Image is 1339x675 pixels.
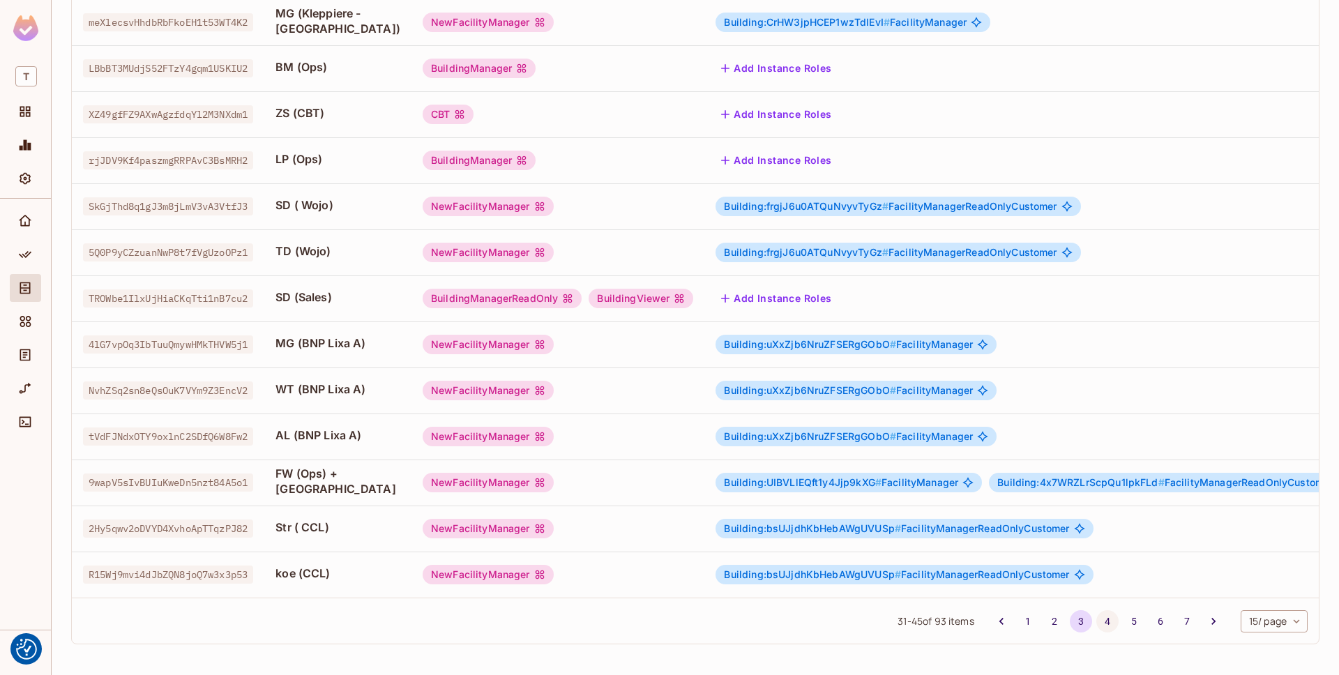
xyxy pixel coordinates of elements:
[423,197,554,216] div: NewFacilityManager
[423,519,554,538] div: NewFacilityManager
[1158,476,1165,488] span: #
[724,246,888,258] span: Building:frgjJ6u0ATQuNvyvTyGz
[83,289,253,308] span: TROWbe1IlxUjHiaCKqTti1nB7cu2
[882,246,888,258] span: #
[275,519,400,535] span: Str ( CCL)
[16,639,37,660] button: Consent Preferences
[10,374,41,402] div: URL Mapping
[1176,610,1198,632] button: Go to page 7
[83,427,253,446] span: tVdFJNdxOTY9oxlnC2SDfQ6W8Fw2
[275,151,400,167] span: LP (Ops)
[10,207,41,235] div: Home
[423,13,554,32] div: NewFacilityManager
[724,338,896,350] span: Building:uXxZjb6NruZFSERgGObO
[83,243,253,261] span: 5Q0P9yCZzuanNwP8t7fVgUzoOPz1
[890,338,896,350] span: #
[10,639,41,667] div: Help & Updates
[997,476,1165,488] span: Building:4x7WRZLrScpQu1lpkFLd
[83,335,253,354] span: 4lG7vpOq3IbTuuQmywHMkTHVW5j1
[10,341,41,369] div: Audit Log
[724,384,896,396] span: Building:uXxZjb6NruZFSERgGObO
[1070,610,1092,632] button: page 3
[898,614,974,629] span: 31 - 45 of 93 items
[83,381,253,400] span: NvhZSq2sn8eQsOuK7VYm9Z3EncV2
[1096,610,1119,632] button: Go to page 4
[1123,610,1145,632] button: Go to page 5
[882,200,888,212] span: #
[423,427,554,446] div: NewFacilityManager
[10,408,41,436] div: Connect
[16,639,37,660] img: Revisit consent button
[724,523,1069,534] span: FacilityManagerReadOnlyCustomer
[716,149,837,172] button: Add Instance Roles
[724,476,882,488] span: Building:UIBVLlEQft1y4Jjp9kXG
[875,476,882,488] span: #
[10,241,41,268] div: Policy
[988,610,1227,632] nav: pagination navigation
[724,522,901,534] span: Building:bsUJjdhKbHebAWgUVUSp
[10,131,41,159] div: Monitoring
[275,197,400,213] span: SD ( Wojo)
[423,151,536,170] div: BuildingManager
[83,473,253,492] span: 9wapV5sIvBUIuKweDn5nzt84A5o1
[83,13,253,31] span: meXlecsvHhdbRbFkoEH1t53WT4K2
[275,243,400,259] span: TD (Wojo)
[724,431,973,442] span: FacilityManager
[895,522,901,534] span: #
[724,201,1057,212] span: FacilityManagerReadOnlyCustomer
[716,287,837,310] button: Add Instance Roles
[83,59,253,77] span: LBbBT3MUdjS52FTzY4gqm1USKIU2
[15,66,37,86] span: T
[275,6,400,36] span: MG (Kleppiere - [GEOGRAPHIC_DATA])
[275,105,400,121] span: ZS (CBT)
[423,565,554,584] div: NewFacilityManager
[724,568,901,580] span: Building:bsUJjdhKbHebAWgUVUSp
[724,17,967,28] span: FacilityManager
[724,385,973,396] span: FacilityManager
[716,103,837,126] button: Add Instance Roles
[724,430,896,442] span: Building:uXxZjb6NruZFSERgGObO
[890,430,896,442] span: #
[1017,610,1039,632] button: Go to page 1
[423,381,554,400] div: NewFacilityManager
[423,59,536,78] div: BuildingManager
[275,59,400,75] span: BM (Ops)
[1149,610,1172,632] button: Go to page 6
[724,200,888,212] span: Building:frgjJ6u0ATQuNvyvTyGz
[423,243,554,262] div: NewFacilityManager
[83,519,253,538] span: 2Hy5qwv2oDVYD4XvhoApTTqzPJ82
[275,427,400,443] span: AL (BNP Lixa A)
[275,566,400,581] span: koe (CCL)
[10,165,41,192] div: Settings
[716,57,837,79] button: Add Instance Roles
[13,15,38,41] img: SReyMgAAAABJRU5ErkJggg==
[10,308,41,335] div: Elements
[423,335,554,354] div: NewFacilityManager
[724,16,890,28] span: Building:CrHW3jpHCEP1wzTdlEvI
[83,105,253,123] span: XZ49gfFZ9AXwAgzfdqYl2M3NXdm1
[275,381,400,397] span: WT (BNP Lixa A)
[10,98,41,126] div: Projects
[423,105,474,124] div: CBT
[589,289,693,308] div: BuildingViewer
[10,61,41,92] div: Workspace: thermosphr.com
[83,197,253,215] span: SkGjThd8q1gJ3m8jLmV3vA3VtfJ3
[884,16,890,28] span: #
[83,151,253,169] span: rjJDV9Kf4paszmgRRPAvC3BsMRH2
[1043,610,1066,632] button: Go to page 2
[275,466,400,496] span: FW (Ops) + [GEOGRAPHIC_DATA]
[724,569,1069,580] span: FacilityManagerReadOnlyCustomer
[895,568,901,580] span: #
[1241,610,1308,632] div: 15 / page
[997,477,1333,488] span: FacilityManagerReadOnlyCustomer
[890,384,896,396] span: #
[83,566,253,584] span: R15Wj9mvi4dJbZQN8joQ7w3x3p53
[724,477,958,488] span: FacilityManager
[724,339,973,350] span: FacilityManager
[990,610,1013,632] button: Go to previous page
[1202,610,1225,632] button: Go to next page
[724,247,1057,258] span: FacilityManagerReadOnlyCustomer
[423,473,554,492] div: NewFacilityManager
[275,289,400,305] span: SD (Sales)
[275,335,400,351] span: MG (BNP Lixa A)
